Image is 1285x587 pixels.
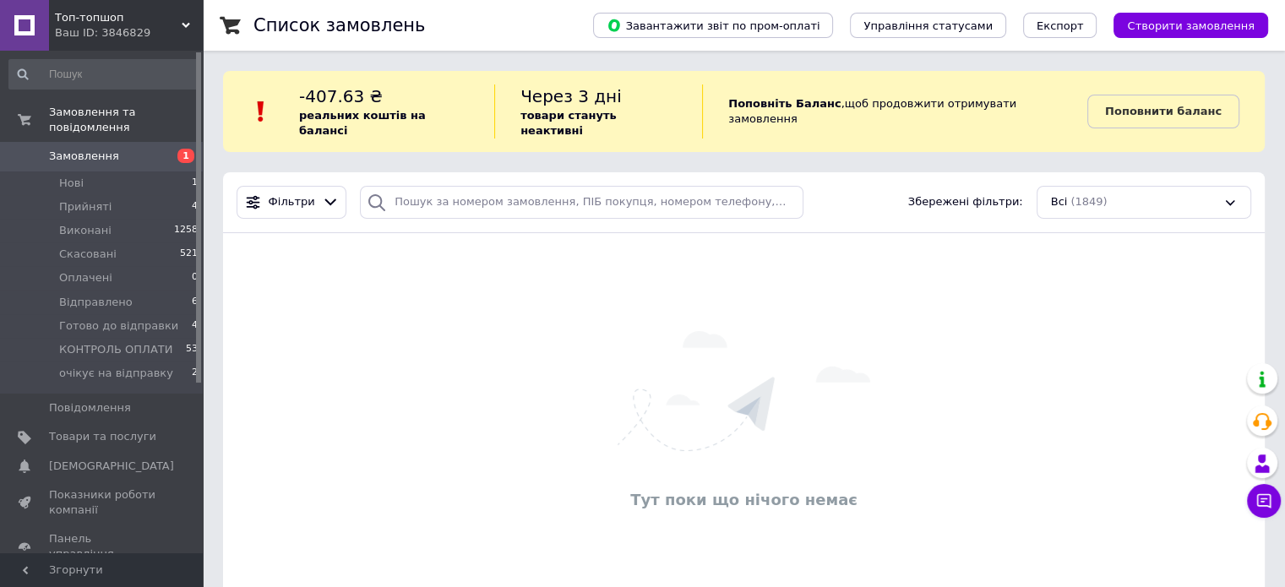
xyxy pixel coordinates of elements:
div: Ваш ID: 3846829 [55,25,203,41]
span: Замовлення та повідомлення [49,105,203,135]
span: 6 [192,295,198,310]
span: Скасовані [59,247,117,262]
h1: Список замовлень [253,15,425,35]
span: 4 [192,318,198,334]
span: Експорт [1037,19,1084,32]
button: Завантажити звіт по пром-оплаті [593,13,833,38]
button: Експорт [1023,13,1097,38]
span: 1258 [174,223,198,238]
span: Повідомлення [49,400,131,416]
b: Поповніть Баланс [728,97,841,110]
span: Нові [59,176,84,191]
span: очікує на відправку [59,366,173,381]
button: Чат з покупцем [1247,484,1281,518]
span: Всі [1051,194,1068,210]
span: Готово до відправки [59,318,178,334]
b: Поповнити баланс [1105,105,1222,117]
span: 4 [192,199,198,215]
span: [DEMOGRAPHIC_DATA] [49,459,174,474]
span: -407.63 ₴ [299,86,383,106]
span: Фільтри [269,194,315,210]
span: Топ-топшоп [55,10,182,25]
input: Пошук за номером замовлення, ПІБ покупця, номером телефону, Email, номером накладної [360,186,803,219]
span: КОНТРОЛЬ ОПЛАТИ [59,342,172,357]
a: Поповнити баланс [1087,95,1239,128]
img: :exclamation: [248,99,274,124]
span: Замовлення [49,149,119,164]
div: , щоб продовжити отримувати замовлення [702,84,1087,139]
a: Створити замовлення [1097,19,1268,31]
b: товари стануть неактивні [520,109,617,137]
span: Показники роботи компанії [49,487,156,518]
span: Створити замовлення [1127,19,1255,32]
span: 53 [186,342,198,357]
span: 1 [177,149,194,163]
b: реальних коштів на балансі [299,109,426,137]
span: Панель управління [49,531,156,562]
input: Пошук [8,59,199,90]
button: Створити замовлення [1113,13,1268,38]
span: 521 [180,247,198,262]
button: Управління статусами [850,13,1006,38]
span: Оплачені [59,270,112,285]
span: 0 [192,270,198,285]
span: Управління статусами [863,19,993,32]
span: Завантажити звіт по пром-оплаті [607,18,819,33]
span: Прийняті [59,199,112,215]
span: (1849) [1070,195,1107,208]
span: Товари та послуги [49,429,156,444]
span: 1 [192,176,198,191]
span: Відправлено [59,295,133,310]
span: Виконані [59,223,112,238]
span: 2 [192,366,198,381]
div: Тут поки що нічого немає [231,489,1256,510]
span: Через 3 дні [520,86,622,106]
span: Збережені фільтри: [908,194,1023,210]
